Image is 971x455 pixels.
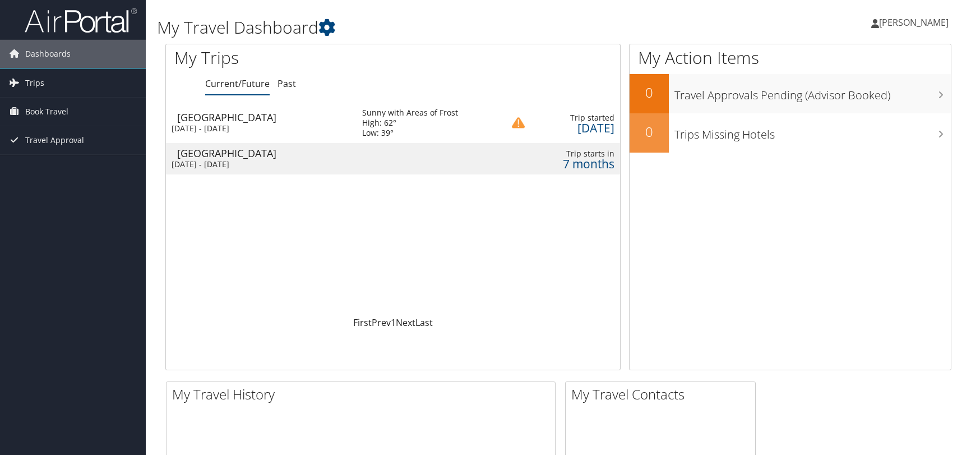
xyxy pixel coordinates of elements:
[871,6,960,39] a: [PERSON_NAME]
[25,7,137,34] img: airportal-logo.png
[362,118,458,128] div: High: 62°
[396,316,415,329] a: Next
[415,316,433,329] a: Last
[174,46,422,70] h1: My Trips
[172,159,345,169] div: [DATE] - [DATE]
[674,121,951,143] h3: Trips Missing Hotels
[172,385,555,404] h2: My Travel History
[353,316,372,329] a: First
[177,148,351,158] div: [GEOGRAPHIC_DATA]
[630,46,951,70] h1: My Action Items
[630,113,951,153] a: 0Trips Missing Hotels
[177,112,351,122] div: [GEOGRAPHIC_DATA]
[391,316,396,329] a: 1
[630,122,669,141] h2: 0
[25,40,71,68] span: Dashboards
[536,159,614,169] div: 7 months
[157,16,692,39] h1: My Travel Dashboard
[372,316,391,329] a: Prev
[674,82,951,103] h3: Travel Approvals Pending (Advisor Booked)
[630,83,669,102] h2: 0
[362,108,458,118] div: Sunny with Areas of Frost
[25,126,84,154] span: Travel Approval
[25,98,68,126] span: Book Travel
[172,123,345,134] div: [DATE] - [DATE]
[512,117,524,129] img: alert-flat-solid-caution.png
[205,77,270,90] a: Current/Future
[879,16,949,29] span: [PERSON_NAME]
[536,113,614,123] div: Trip started
[536,149,614,159] div: Trip starts in
[25,69,44,97] span: Trips
[630,74,951,113] a: 0Travel Approvals Pending (Advisor Booked)
[362,128,458,138] div: Low: 39°
[536,123,614,133] div: [DATE]
[278,77,296,90] a: Past
[571,385,755,404] h2: My Travel Contacts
